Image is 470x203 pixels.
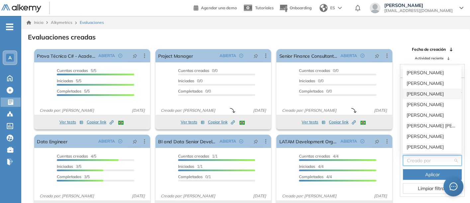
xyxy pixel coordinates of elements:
[375,53,379,58] span: pushpin
[407,122,457,129] div: [PERSON_NAME] [PERSON_NAME] Sichaca [PERSON_NAME]
[299,154,338,159] span: 4/4
[219,138,236,144] span: ABIERTA
[1,4,41,13] img: Logo
[178,89,203,94] span: Completados
[403,67,461,78] div: Miguel Gomez
[178,68,218,73] span: 0/0
[158,135,217,148] a: BI and Data Senior Developer
[384,8,453,13] span: [EMAIL_ADDRESS][DOMAIN_NAME]
[375,139,379,144] span: pushpin
[178,164,203,169] span: 1/1
[57,174,90,179] span: 3/5
[299,89,332,94] span: 0/0
[8,55,12,60] span: A
[360,54,364,58] span: check-circle
[87,118,114,126] button: Copiar link
[239,121,245,125] img: BRA
[51,20,72,25] span: Alkymetrics
[279,193,339,199] span: Creado por: [PERSON_NAME]
[57,164,73,169] span: Iniciadas
[360,121,366,125] img: BRA
[371,107,390,113] span: [DATE]
[57,68,96,73] span: 5/5
[57,68,88,73] span: Cuentas creadas
[299,78,324,83] span: 0/0
[87,119,114,125] span: Copiar link
[128,50,142,61] button: pushpin
[37,135,67,148] a: Data Engineer
[299,174,332,179] span: 4/4
[118,121,124,125] img: BRA
[360,139,364,143] span: check-circle
[299,68,338,73] span: 0/0
[178,89,211,94] span: 0/0
[80,20,104,26] span: Evaluaciones
[57,164,81,169] span: 3/5
[28,33,96,41] h3: Evaluaciones creadas
[57,154,96,159] span: 4/5
[302,118,326,126] button: Ver tests
[57,174,81,179] span: Completados
[133,53,137,58] span: pushpin
[118,139,122,143] span: check-circle
[178,154,218,159] span: 1/1
[407,69,457,76] div: [PERSON_NAME]
[129,107,147,113] span: [DATE]
[407,90,457,98] div: [PERSON_NAME]
[299,164,324,169] span: 4/4
[129,193,147,199] span: [DATE]
[248,136,263,147] button: pushpin
[208,118,235,126] button: Copiar link
[403,78,461,89] div: Sofia Grigorjev
[178,78,194,83] span: Iniciadas
[37,193,97,199] span: Creado por: [PERSON_NAME]
[57,78,81,83] span: 5/5
[98,138,115,144] span: ABIERTA
[194,3,237,11] a: Agendar una demo
[158,107,218,113] span: Creado por: [PERSON_NAME]
[329,118,356,126] button: Copiar link
[279,49,338,62] a: Senior Finance Consultant Dynamics F&0 - LATAM
[407,101,457,108] div: [PERSON_NAME]
[248,50,263,61] button: pushpin
[178,68,209,73] span: Cuentas creadas
[299,68,330,73] span: Cuentas creadas
[158,193,218,199] span: Creado por: [PERSON_NAME]
[255,5,274,10] span: Tutoriales
[407,111,457,119] div: [PERSON_NAME]
[57,89,90,94] span: 5/5
[178,154,209,159] span: Cuentas creadas
[253,53,258,58] span: pushpin
[59,118,83,126] button: Ver tests
[208,119,235,125] span: Copiar link
[279,135,338,148] a: LATAM Development Organizational Manager
[320,4,328,12] img: world
[219,53,236,59] span: ABIERTA
[279,107,339,113] span: Creado por: [PERSON_NAME]
[178,164,194,169] span: Iniciadas
[98,53,115,59] span: ABIERTA
[181,118,205,126] button: Ver tests
[37,107,97,113] span: Creado por: [PERSON_NAME]
[118,54,122,58] span: check-circle
[340,53,357,59] span: ABIERTA
[384,3,453,8] span: [PERSON_NAME]
[425,171,440,178] span: Aplicar
[299,89,324,94] span: Completados
[407,80,457,87] div: [PERSON_NAME]
[178,78,203,83] span: 0/0
[57,154,88,159] span: Cuentas creadas
[128,136,142,147] button: pushpin
[279,1,312,15] button: Onboarding
[133,139,137,144] span: pushpin
[412,46,446,52] span: Fecha de creación
[403,142,461,152] div: Adilson Antas Junior
[290,5,312,10] span: Onboarding
[201,5,237,10] span: Agendar una demo
[37,49,96,62] a: Prova Técnica C# - Academia de Talentos
[57,78,73,83] span: Iniciadas
[178,174,211,179] span: 0/1
[158,49,193,62] a: Project Manager
[340,138,357,144] span: ABIERTA
[338,7,342,9] img: arrow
